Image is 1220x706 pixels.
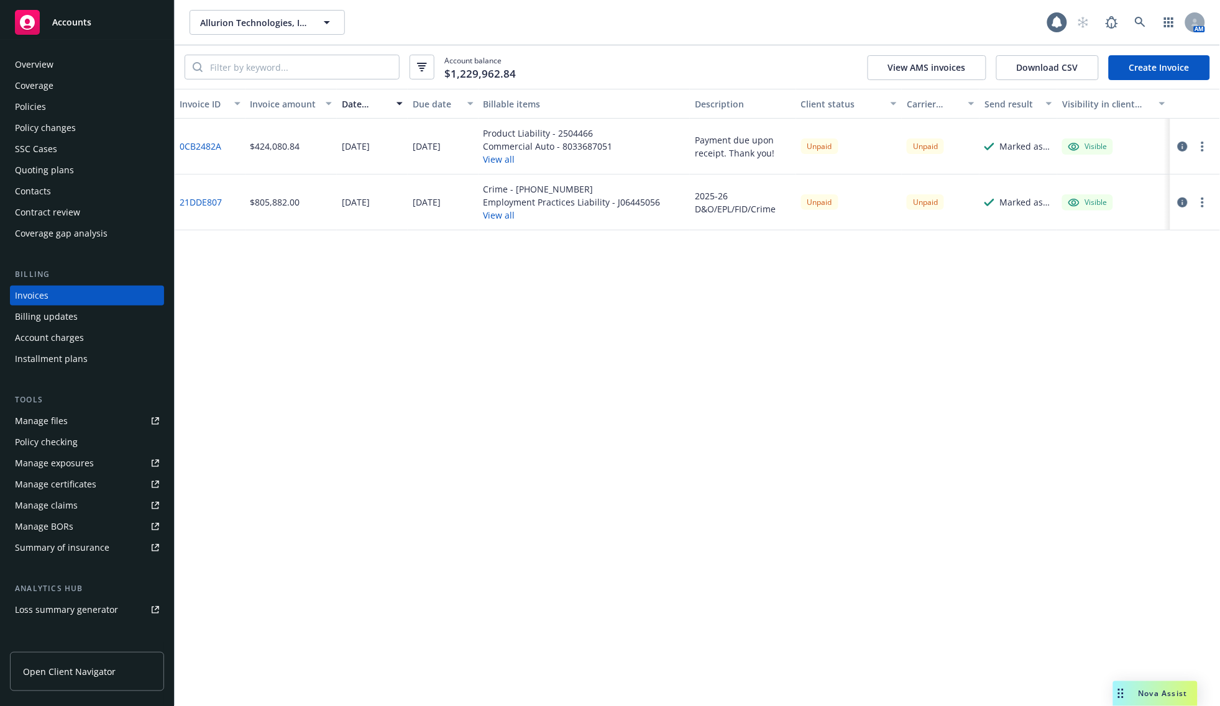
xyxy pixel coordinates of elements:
div: Billing updates [15,307,78,327]
a: Manage claims [10,496,164,515]
div: Carrier status [907,97,961,111]
a: Manage files [10,411,164,431]
div: Manage exposures [15,453,94,473]
div: Commercial Auto - 8033687051 [484,140,613,153]
div: Crime - [PHONE_NUMBER] [484,183,661,196]
a: Report a Bug [1099,10,1124,35]
a: Policies [10,97,164,117]
button: Download CSV [996,55,1099,80]
button: Allurion Technologies, Inc. [190,10,345,35]
button: View all [484,153,613,166]
div: Unpaid [801,138,838,154]
a: 0CB2482A [180,140,221,153]
a: Contract review [10,202,164,222]
div: Product Liability - 2504466 [484,127,613,140]
a: Loss summary generator [10,600,164,620]
div: Invoice amount [250,97,319,111]
div: Visible [1068,197,1107,208]
a: Switch app [1157,10,1181,35]
a: Start snowing [1071,10,1096,35]
button: View all [484,209,661,222]
div: Send result [984,97,1039,111]
svg: Search [193,62,203,72]
a: Manage exposures [10,453,164,473]
button: Billable items [479,89,690,119]
div: Policy changes [15,118,76,138]
div: Summary of insurance [15,538,109,558]
div: Policies [15,97,46,117]
a: Invoices [10,286,164,305]
div: Coverage [15,76,53,96]
div: Visible [1068,141,1107,152]
a: Coverage [10,76,164,96]
div: Drag to move [1113,681,1129,706]
button: View AMS invoices [868,55,986,80]
button: Description [690,89,796,119]
span: Nova Assist [1139,688,1188,699]
button: Nova Assist [1113,681,1198,706]
a: Summary of insurance [10,538,164,558]
div: Policy checking [15,432,78,452]
button: Invoice amount [245,89,337,119]
div: Employment Practices Liability - J06445056 [484,196,661,209]
a: Accounts [10,5,164,40]
div: Unpaid [907,138,944,154]
div: [DATE] [342,140,370,153]
div: Contacts [15,181,51,201]
span: Open Client Navigator [23,665,116,678]
span: Account balance [444,55,516,79]
div: Analytics hub [10,582,164,595]
a: Create Invoice [1109,55,1210,80]
div: Manage BORs [15,517,73,536]
div: Billing [10,268,164,281]
div: Coverage gap analysis [15,224,108,243]
div: Unpaid [907,194,944,210]
a: Policy checking [10,432,164,452]
div: SSC Cases [15,139,57,159]
div: Billable items [484,97,686,111]
div: [DATE] [342,196,370,209]
div: Payment due upon receipt. Thank you! [695,134,791,160]
button: Client status [796,89,902,119]
input: Filter by keyword... [203,55,399,79]
div: Account charges [15,328,84,348]
span: Allurion Technologies, Inc. [200,16,308,29]
a: Quoting plans [10,160,164,180]
button: Visibility in client dash [1057,89,1170,119]
a: Overview [10,55,164,75]
div: [DATE] [413,196,441,209]
div: Description [695,97,791,111]
a: Billing updates [10,307,164,327]
div: $805,882.00 [250,196,300,209]
div: $424,080.84 [250,140,300,153]
a: Coverage gap analysis [10,224,164,243]
div: Manage certificates [15,474,96,494]
a: Policy changes [10,118,164,138]
div: Invoice ID [180,97,227,111]
button: Date issued [337,89,408,119]
a: Search [1128,10,1153,35]
button: Send result [979,89,1057,119]
a: 21DDE807 [180,196,222,209]
a: Manage BORs [10,517,164,536]
div: Client status [801,97,883,111]
button: Invoice ID [175,89,245,119]
div: Manage files [15,411,68,431]
div: Loss summary generator [15,600,118,620]
a: Contacts [10,181,164,201]
a: Account charges [10,328,164,348]
div: 2025-26 D&O/EPL/FID/Crime [695,189,791,215]
div: Tools [10,394,164,406]
div: [DATE] [413,140,441,153]
span: Accounts [52,17,91,27]
a: SSC Cases [10,139,164,159]
div: Contract review [15,202,80,222]
div: Installment plans [15,349,88,369]
div: Unpaid [801,194,838,210]
div: Marked as sent [999,196,1052,209]
div: Date issued [342,97,389,111]
div: Overview [15,55,53,75]
div: Due date [413,97,460,111]
span: $1,229,962.84 [444,66,516,82]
